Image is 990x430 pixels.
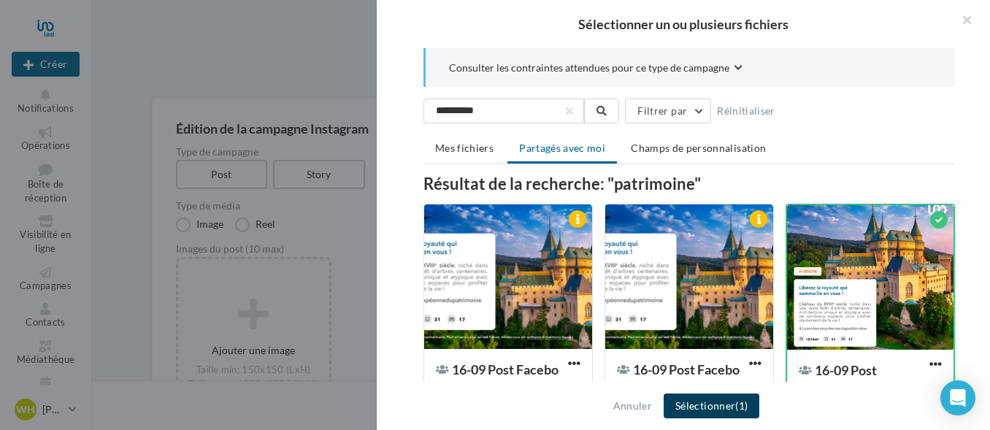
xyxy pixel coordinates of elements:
span: Champs de personnalisation [631,142,766,154]
div: Open Intercom Messenger [940,380,975,415]
button: Réinitialiser [711,102,781,120]
h2: Sélectionner un ou plusieurs fichiers [400,18,967,31]
span: Mes fichiers [435,142,494,154]
span: 16-09 Post Instagram - Journée du patrimoine [799,362,913,413]
button: Sélectionner(1) [664,393,759,418]
button: Annuler [607,397,658,415]
span: 16-09 Post Facebook-Twitter-LinkedIn - Journée du patrimoine [436,361,559,395]
button: Consulter les contraintes attendues pour ce type de campagne [449,60,742,78]
span: (1) [735,399,748,412]
button: Filtrer par [625,99,711,123]
span: Consulter les contraintes attendues pour ce type de campagne [449,61,729,75]
div: Résultat de la recherche: "patrimoine" [423,176,955,192]
span: Partagés avec moi [519,142,605,154]
span: 16-09 Post Facebook-Twitter-LinkedIn - Journée du patrimoine [617,361,740,395]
